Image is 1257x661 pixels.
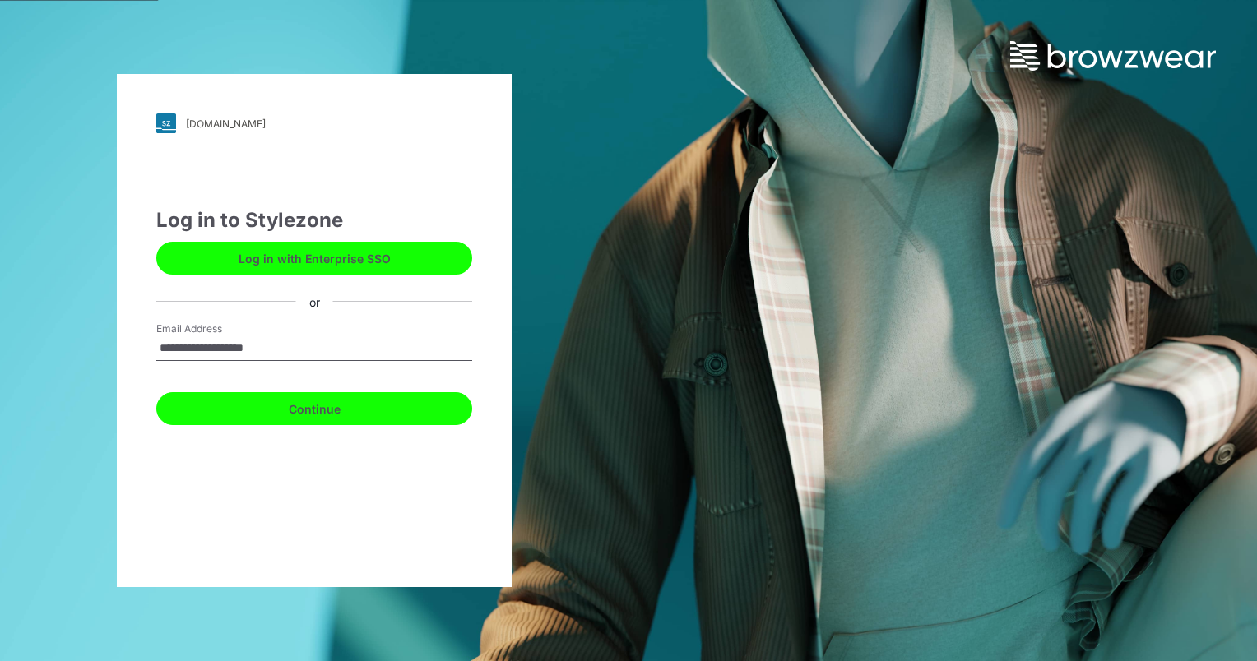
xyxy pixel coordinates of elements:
img: browzwear-logo.73288ffb.svg [1010,41,1216,71]
a: [DOMAIN_NAME] [156,113,472,133]
img: svg+xml;base64,PHN2ZyB3aWR0aD0iMjgiIGhlaWdodD0iMjgiIHZpZXdCb3g9IjAgMCAyOCAyOCIgZmlsbD0ibm9uZSIgeG... [156,113,176,133]
div: [DOMAIN_NAME] [186,118,266,130]
div: or [296,293,333,310]
button: Continue [156,392,472,425]
button: Log in with Enterprise SSO [156,242,472,275]
div: Log in to Stylezone [156,206,472,235]
label: Email Address [156,321,271,336]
